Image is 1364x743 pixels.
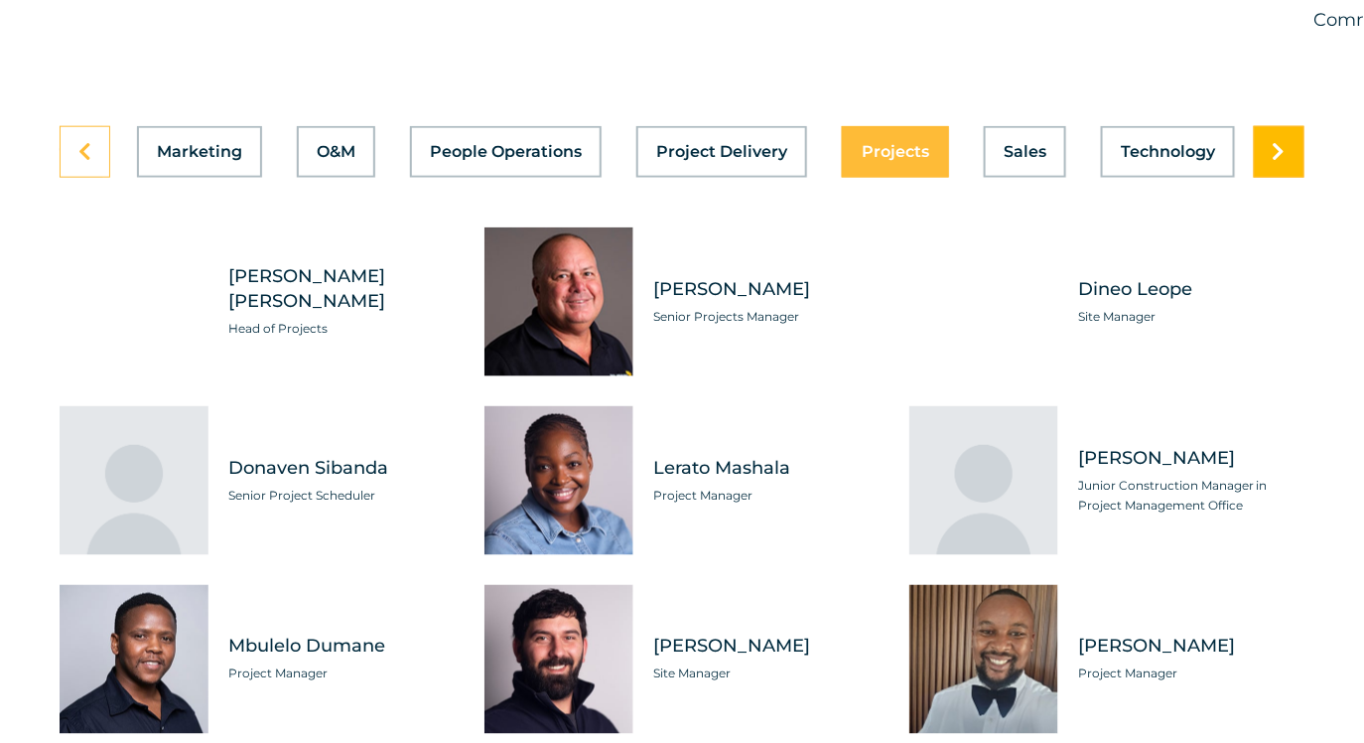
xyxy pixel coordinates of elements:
[653,307,880,327] span: Senior Projects Manager
[1078,476,1304,516] span: Junior Construction Manager in Project Management Office
[157,144,242,160] span: Marketing
[653,635,880,660] span: [PERSON_NAME]
[228,486,455,506] span: Senior Project Scheduler
[1078,635,1304,660] span: [PERSON_NAME]
[653,486,880,506] span: Project Manager
[317,144,355,160] span: O&M
[1121,144,1215,160] span: Technology
[1078,446,1304,471] span: [PERSON_NAME]
[1078,665,1304,684] span: Project Manager
[653,665,880,684] span: Site Manager
[1078,307,1304,327] span: Site Manager
[653,277,880,302] span: [PERSON_NAME]
[228,319,455,339] span: Head of Projects
[228,635,455,660] span: Mbulelo Dumane
[653,456,880,481] span: Lerato Mashala
[228,264,455,314] span: [PERSON_NAME] [PERSON_NAME]
[862,144,929,160] span: Projects
[1078,277,1304,302] span: Dineo Leope
[228,456,455,481] span: Donaven Sibanda
[656,144,787,160] span: Project Delivery
[430,144,582,160] span: People Operations
[1004,144,1046,160] span: Sales
[228,665,455,684] span: Project Manager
